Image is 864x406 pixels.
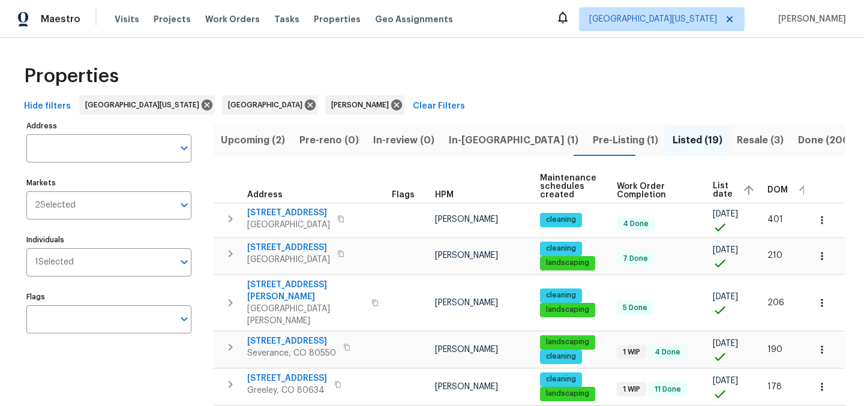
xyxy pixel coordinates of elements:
span: Severance, CO 80550 [247,347,336,359]
span: Work Order Completion [617,182,692,199]
span: Projects [154,13,191,25]
span: 206 [767,299,784,307]
span: Done (206) [798,132,853,149]
span: cleaning [541,243,581,254]
span: 190 [767,345,782,354]
span: 7 Done [618,254,653,264]
span: [PERSON_NAME] [435,345,498,354]
span: [GEOGRAPHIC_DATA][US_STATE] [85,99,204,111]
span: 2 Selected [35,200,76,210]
span: [STREET_ADDRESS] [247,207,330,219]
span: [STREET_ADDRESS][PERSON_NAME] [247,279,364,303]
span: Resale (3) [737,132,784,149]
span: [GEOGRAPHIC_DATA] [247,254,330,266]
span: [DATE] [713,377,738,385]
span: Maestro [41,13,80,25]
label: Flags [26,293,191,300]
span: landscaping [541,305,594,315]
button: Hide filters [19,95,76,118]
span: Properties [24,70,119,82]
div: [GEOGRAPHIC_DATA] [222,95,318,115]
span: List date [713,182,733,199]
span: Flags [392,191,415,199]
span: [GEOGRAPHIC_DATA][US_STATE] [589,13,717,25]
span: [GEOGRAPHIC_DATA] [228,99,307,111]
span: [PERSON_NAME] [435,215,498,224]
label: Individuals [26,236,191,243]
span: landscaping [541,389,594,399]
span: [STREET_ADDRESS] [247,335,336,347]
button: Open [176,140,193,157]
span: 1 WIP [618,384,645,395]
span: [PERSON_NAME] [435,251,498,260]
span: [STREET_ADDRESS] [247,242,330,254]
span: 178 [767,383,782,391]
span: 4 Done [618,219,653,229]
span: 210 [767,251,782,260]
label: Markets [26,179,191,187]
span: [PERSON_NAME] [331,99,394,111]
span: Greeley, CO 80634 [247,384,327,396]
span: [GEOGRAPHIC_DATA][PERSON_NAME] [247,303,364,327]
button: Clear Filters [408,95,470,118]
span: landscaping [541,337,594,347]
button: Open [176,311,193,327]
span: [DATE] [713,246,738,254]
span: HPM [435,191,454,199]
span: Properties [314,13,361,25]
label: Address [26,122,191,130]
span: 11 Done [650,384,686,395]
span: Address [247,191,283,199]
span: [PERSON_NAME] [773,13,846,25]
button: Open [176,254,193,270]
span: DOM [767,186,788,194]
span: [GEOGRAPHIC_DATA] [247,219,330,231]
span: 1 WIP [618,347,645,357]
span: [PERSON_NAME] [435,383,498,391]
span: [DATE] [713,339,738,348]
span: cleaning [541,290,581,300]
span: cleaning [541,351,581,362]
span: 1 Selected [35,257,74,267]
span: Geo Assignments [375,13,453,25]
span: In-review (0) [373,132,434,149]
span: Upcoming (2) [221,132,285,149]
span: Listed (19) [673,132,722,149]
span: Pre-Listing (1) [593,132,658,149]
span: Maintenance schedules created [540,174,596,199]
div: [PERSON_NAME] [325,95,404,115]
span: landscaping [541,258,594,268]
span: [DATE] [713,293,738,301]
span: Hide filters [24,99,71,114]
span: 401 [767,215,783,224]
span: Visits [115,13,139,25]
span: Tasks [274,15,299,23]
span: 5 Done [618,303,652,313]
span: [DATE] [713,210,738,218]
div: [GEOGRAPHIC_DATA][US_STATE] [79,95,215,115]
span: Pre-reno (0) [299,132,359,149]
button: Open [176,197,193,213]
span: [STREET_ADDRESS] [247,372,327,384]
span: In-[GEOGRAPHIC_DATA] (1) [449,132,578,149]
span: Clear Filters [413,99,465,114]
span: [PERSON_NAME] [435,299,498,307]
span: cleaning [541,374,581,384]
span: 4 Done [650,347,685,357]
span: Work Orders [205,13,260,25]
span: cleaning [541,215,581,225]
